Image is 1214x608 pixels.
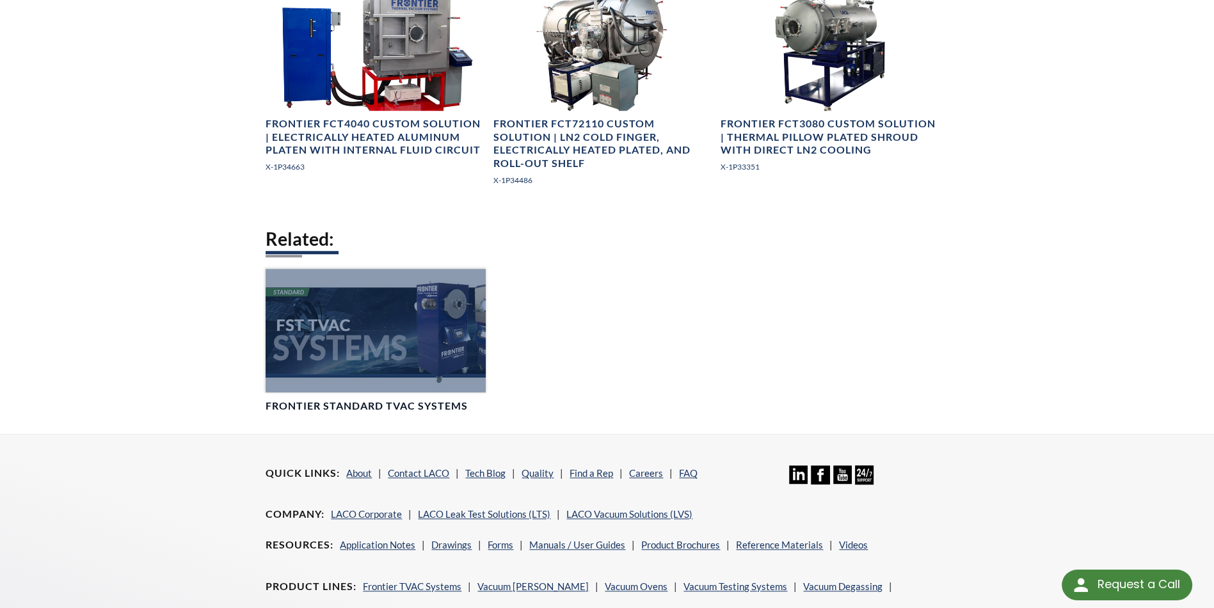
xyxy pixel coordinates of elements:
p: X-1P33351 [721,161,940,173]
a: About [346,467,372,479]
a: Vacuum [PERSON_NAME] [477,580,589,592]
a: Tech Blog [465,467,506,479]
a: Careers [629,467,663,479]
a: FST TVAC Systems headerFrontier Standard TVAC Systems [266,269,485,413]
h4: Frontier FCT3080 Custom Solution | Thermal Pillow Plated Shroud with Direct LN2 Cooling [721,117,940,157]
a: Vacuum Degassing [803,580,883,592]
a: Product Brochures [641,539,720,550]
a: Vacuum Ovens [605,580,667,592]
a: FAQ [679,467,698,479]
a: Reference Materials [736,539,823,550]
a: Application Notes [340,539,415,550]
a: Videos [839,539,868,550]
a: Find a Rep [570,467,613,479]
div: Request a Call [1062,570,1192,600]
h4: Frontier FCT4040 Custom Solution | Electrically Heated Aluminum Platen with Internal Fluid Circuit [266,117,485,157]
a: Frontier TVAC Systems [363,580,461,592]
h4: Product Lines [266,580,356,593]
h4: Quick Links [266,467,340,480]
a: LACO Corporate [331,508,402,520]
a: Vacuum Testing Systems [683,580,787,592]
h2: Related: [266,227,948,251]
h4: Frontier Standard TVAC Systems [266,399,468,413]
p: X-1P34663 [266,161,485,173]
h4: Resources [266,538,333,552]
p: X-1P34486 [493,174,713,186]
a: Quality [522,467,554,479]
h4: Company [266,508,324,521]
img: 24/7 Support Icon [855,465,874,484]
a: Drawings [431,539,472,550]
img: round button [1071,575,1091,595]
a: LACO Vacuum Solutions (LVS) [566,508,692,520]
div: Request a Call [1097,570,1179,599]
a: 24/7 Support [855,475,874,486]
a: Contact LACO [388,467,449,479]
a: Manuals / User Guides [529,539,625,550]
a: LACO Leak Test Solutions (LTS) [418,508,550,520]
h4: Frontier FCT72110 Custom Solution | LN2 Cold Finger, Electrically Heated Plated, and Roll-out Shelf [493,117,713,170]
a: Forms [488,539,513,550]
